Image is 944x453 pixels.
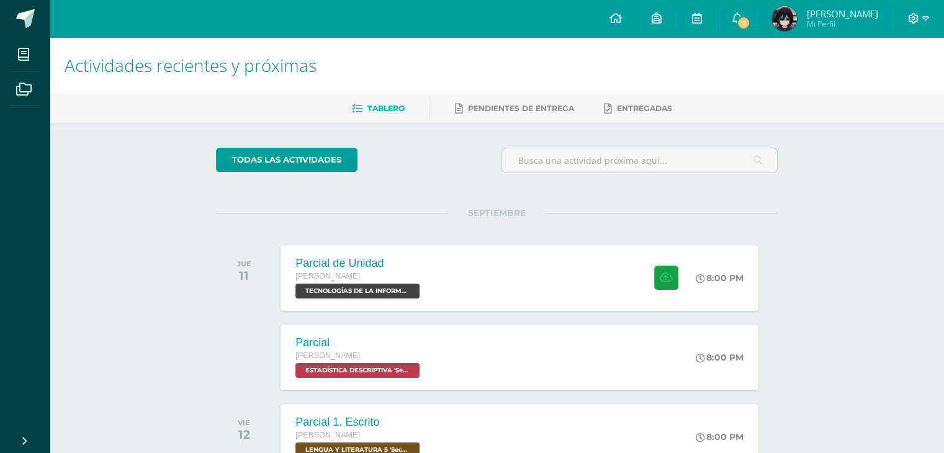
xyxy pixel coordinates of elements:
[806,7,878,20] span: [PERSON_NAME]
[468,104,574,113] span: Pendientes de entrega
[367,104,405,113] span: Tablero
[806,19,878,29] span: Mi Perfil
[295,351,360,360] span: [PERSON_NAME]
[455,99,574,119] a: Pendientes de entrega
[216,148,357,172] a: todas las Actividades
[295,272,360,280] span: [PERSON_NAME]
[604,99,672,119] a: Entregadas
[237,259,251,268] div: JUE
[696,272,744,284] div: 8:00 PM
[737,16,750,30] span: 2
[295,257,423,270] div: Parcial de Unidad
[295,336,423,349] div: Parcial
[295,431,360,439] span: [PERSON_NAME]
[238,418,250,427] div: VIE
[237,268,251,283] div: 11
[696,352,744,363] div: 8:00 PM
[238,427,250,442] div: 12
[295,363,420,378] span: ESTADÍSTICA DESCRIPTIVA 'Sección A'
[65,53,317,77] span: Actividades recientes y próximas
[352,99,405,119] a: Tablero
[772,6,797,31] img: ea476d095289a207c2a6b931a1f79e76.png
[617,104,672,113] span: Entregadas
[448,207,546,218] span: SEPTIEMBRE
[295,416,423,429] div: Parcial 1. Escrito
[696,431,744,442] div: 8:00 PM
[295,284,420,298] span: TECNOLOGÍAS DE LA INFORMACIÓN Y LA COMUNICACIÓN 5 'Sección A'
[502,148,777,173] input: Busca una actividad próxima aquí...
